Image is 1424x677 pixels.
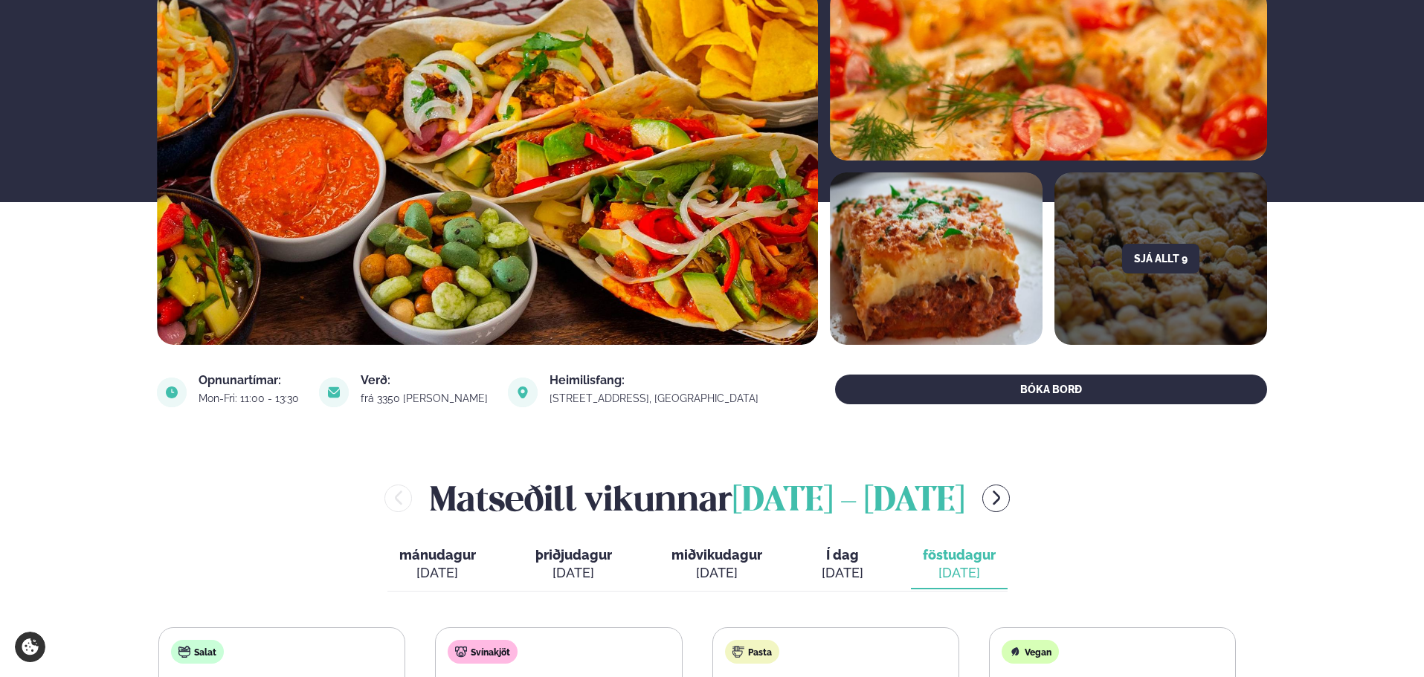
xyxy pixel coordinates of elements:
[455,646,467,658] img: pork.svg
[923,564,996,582] div: [DATE]
[319,378,349,407] img: image alt
[199,375,301,386] div: Opnunartímar:
[550,375,761,386] div: Heimilisfang:
[399,564,476,582] div: [DATE]
[671,547,762,563] span: miðvikudagur
[550,389,761,407] a: link
[157,378,187,407] img: image alt
[923,547,996,563] span: föstudagur
[448,640,518,664] div: Svínakjöt
[1009,646,1021,658] img: Vegan.svg
[361,392,490,404] div: frá 3350 [PERSON_NAME]
[660,540,774,589] button: miðvikudagur [DATE]
[178,646,190,658] img: salad.svg
[430,474,964,522] h2: Matseðill vikunnar
[523,540,624,589] button: þriðjudagur [DATE]
[361,375,490,386] div: Verð:
[387,540,488,589] button: mánudagur [DATE]
[822,564,863,582] div: [DATE]
[508,378,538,407] img: image alt
[911,540,1008,589] button: föstudagur [DATE]
[15,632,45,662] a: Cookie settings
[399,547,476,563] span: mánudagur
[830,172,1043,345] img: image alt
[732,646,744,658] img: pasta.svg
[732,485,964,518] span: [DATE] - [DATE]
[384,485,412,512] button: menu-btn-left
[810,540,875,589] button: Í dag [DATE]
[1122,244,1199,273] button: Sjá allt 9
[199,392,301,404] div: Mon-Fri: 11:00 - 13:30
[725,640,779,664] div: Pasta
[171,640,224,664] div: Salat
[671,564,762,582] div: [DATE]
[535,564,612,582] div: [DATE]
[535,547,612,563] span: þriðjudagur
[835,375,1267,404] button: BÓKA BORÐ
[822,546,863,564] span: Í dag
[1002,640,1059,664] div: Vegan
[982,485,1010,512] button: menu-btn-right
